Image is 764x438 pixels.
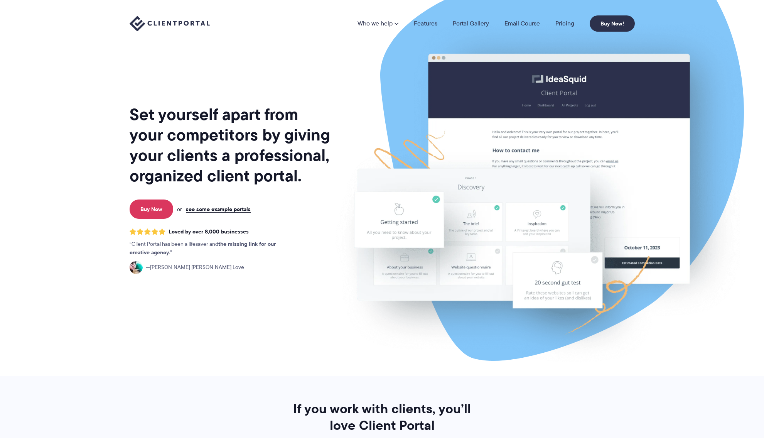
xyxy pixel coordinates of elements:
a: Email Course [504,20,540,27]
a: Who we help [358,20,398,27]
p: Client Portal has been a lifesaver and . [130,240,292,257]
span: [PERSON_NAME] [PERSON_NAME] Love [146,263,244,272]
h1: Set yourself apart from your competitors by giving your clients a professional, organized client ... [130,104,332,186]
h2: If you work with clients, you’ll love Client Portal [283,401,482,434]
strong: the missing link for our creative agency [130,240,276,257]
a: Buy Now [130,200,173,219]
span: Loved by over 8,000 businesses [169,228,249,235]
a: Portal Gallery [453,20,489,27]
a: Buy Now! [590,15,635,32]
a: Pricing [555,20,574,27]
a: see some example portals [186,206,251,213]
a: Features [414,20,437,27]
span: or [177,206,182,213]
